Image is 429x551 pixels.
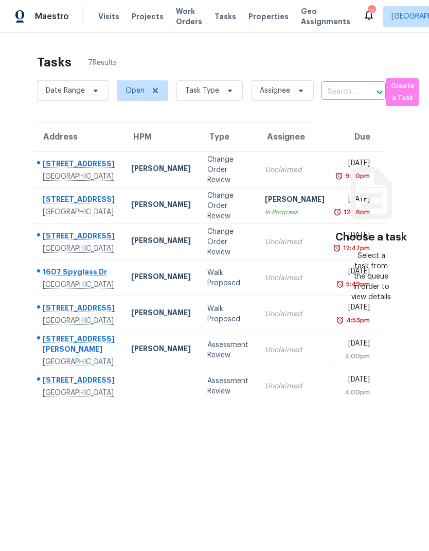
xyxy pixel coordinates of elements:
div: 12 [368,6,375,16]
div: Change Order Review [207,227,248,257]
span: Work Orders [176,6,202,27]
div: [PERSON_NAME] [131,163,191,176]
div: Change Order Review [207,154,248,185]
button: Create a Task [386,78,419,106]
span: Date Range [46,85,85,96]
span: Maestro [35,11,69,22]
div: Unclaimed [265,309,325,319]
span: Visits [98,11,119,22]
div: Change Order Review [207,191,248,221]
th: HPM [123,123,199,152]
div: [PERSON_NAME] [131,307,191,320]
div: [PERSON_NAME] [131,235,191,248]
span: Projects [132,11,164,22]
div: Unclaimed [265,381,325,391]
div: [PERSON_NAME] [131,271,191,284]
span: Assignee [260,85,290,96]
div: Unclaimed [265,273,325,283]
div: Walk Proposed [207,268,248,288]
div: Unclaimed [265,165,325,175]
div: Assessment Review [207,376,248,397]
div: Select a task from the queue in order to view details [351,251,392,302]
div: Assessment Review [207,340,248,360]
span: Open [126,85,145,96]
div: [PERSON_NAME] [265,194,325,207]
button: Open [372,85,387,99]
h2: Tasks [37,57,71,67]
span: Properties [248,11,289,22]
div: In Progress [265,207,325,217]
span: 7 Results [88,58,117,68]
div: Walk Proposed [207,304,248,324]
div: [PERSON_NAME] [131,199,191,212]
input: Search by address [321,84,357,100]
span: Geo Assignments [301,6,350,27]
th: Assignee [257,123,333,152]
th: Type [199,123,257,152]
h3: Choose a task [335,232,407,243]
span: Create a Task [391,80,414,104]
div: Unclaimed [265,345,325,355]
span: Tasks [214,13,236,20]
div: [PERSON_NAME] [131,343,191,356]
span: Task Type [185,85,219,96]
div: Unclaimed [265,237,325,247]
th: Address [33,123,123,152]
